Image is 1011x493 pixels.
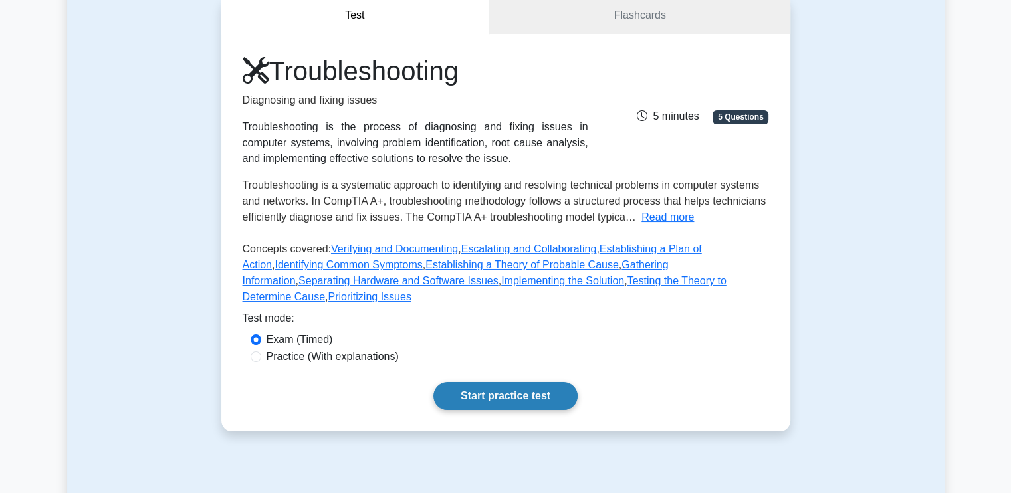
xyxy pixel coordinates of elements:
a: Prioritizing Issues [328,291,411,302]
a: Verifying and Documenting [331,243,458,254]
label: Practice (With explanations) [267,349,399,365]
h1: Troubleshooting [243,55,588,87]
a: Escalating and Collaborating [461,243,597,254]
label: Exam (Timed) [267,332,333,347]
div: Troubleshooting is the process of diagnosing and fixing issues in computer systems, involving pro... [243,119,588,167]
a: Implementing the Solution [501,275,624,286]
button: Read more [641,209,694,225]
a: Establishing a Theory of Probable Cause [425,259,619,270]
p: Diagnosing and fixing issues [243,92,588,108]
a: Identifying Common Symptoms [275,259,422,270]
span: 5 Questions [713,110,768,124]
span: 5 minutes [637,110,699,122]
p: Concepts covered: , , , , , , , , , [243,241,769,310]
a: Start practice test [433,382,578,410]
div: Test mode: [243,310,769,332]
a: Separating Hardware and Software Issues [298,275,499,286]
span: Troubleshooting is a systematic approach to identifying and resolving technical problems in compu... [243,179,766,223]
